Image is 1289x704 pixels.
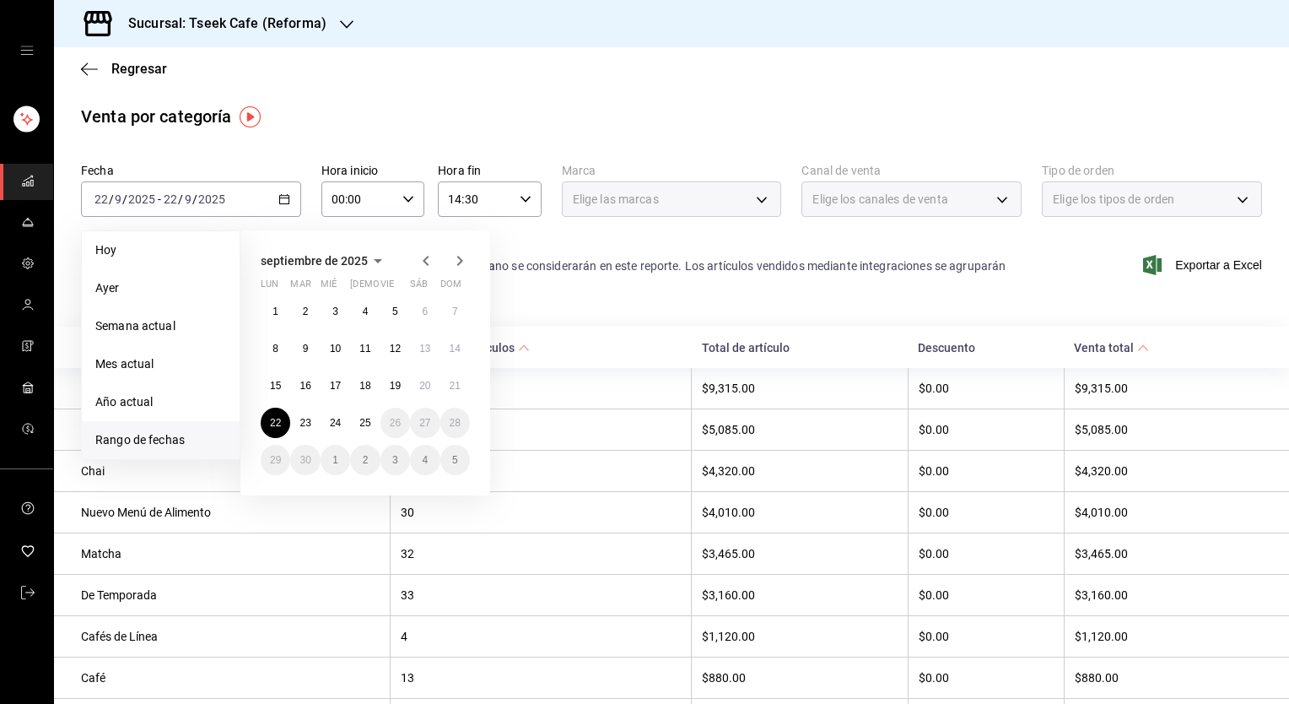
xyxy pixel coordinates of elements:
button: 8 de septiembre de 2025 [261,333,290,364]
div: $0.00 [919,464,1054,478]
div: $4,320.00 [702,464,898,478]
button: 9 de septiembre de 2025 [290,333,320,364]
abbr: 14 de septiembre de 2025 [450,343,461,355]
abbr: 23 de septiembre de 2025 [299,417,310,429]
div: Venta por categoría [81,104,232,129]
abbr: 3 de octubre de 2025 [392,454,398,466]
button: 27 de septiembre de 2025 [410,408,440,438]
div: Chai [81,464,380,478]
div: $0.00 [919,423,1054,436]
button: 3 de septiembre de 2025 [321,296,350,327]
button: 24 de septiembre de 2025 [321,408,350,438]
button: 17 de septiembre de 2025 [321,371,350,401]
span: Hoy [95,241,226,259]
abbr: lunes [261,279,278,296]
button: 4 de septiembre de 2025 [350,296,380,327]
abbr: 1 de octubre de 2025 [332,454,338,466]
abbr: 18 de septiembre de 2025 [359,380,370,392]
button: 2 de octubre de 2025 [350,445,380,475]
span: Venta total [1074,341,1149,355]
button: 23 de septiembre de 2025 [290,408,320,438]
abbr: 26 de septiembre de 2025 [390,417,401,429]
abbr: 2 de octubre de 2025 [363,454,369,466]
div: $9,315.00 [1075,382,1262,395]
div: $880.00 [702,671,898,685]
abbr: 4 de octubre de 2025 [422,454,428,466]
abbr: 21 de septiembre de 2025 [450,380,461,392]
div: $0.00 [919,382,1054,395]
div: $1,120.00 [702,630,898,643]
button: 19 de septiembre de 2025 [380,371,410,401]
button: 26 de septiembre de 2025 [380,408,410,438]
div: Matcha [81,547,380,560]
abbr: 11 de septiembre de 2025 [359,343,370,355]
div: 32 [401,547,681,560]
button: 3 de octubre de 2025 [380,445,410,475]
button: 28 de septiembre de 2025 [440,408,470,438]
div: $0.00 [919,671,1054,685]
button: 15 de septiembre de 2025 [261,371,290,401]
button: 30 de septiembre de 2025 [290,445,320,475]
span: / [109,192,114,206]
input: -- [94,192,109,206]
span: Mes actual [95,355,226,373]
button: 21 de septiembre de 2025 [440,371,470,401]
button: 13 de septiembre de 2025 [410,333,440,364]
button: open drawer [20,44,34,57]
div: $4,320.00 [1075,464,1262,478]
button: 7 de septiembre de 2025 [440,296,470,327]
div: 30 [401,506,681,519]
abbr: 20 de septiembre de 2025 [419,380,430,392]
abbr: 15 de septiembre de 2025 [270,380,281,392]
div: De Temporada [81,588,380,602]
abbr: viernes [380,279,394,296]
abbr: 24 de septiembre de 2025 [330,417,341,429]
button: 5 de septiembre de 2025 [380,296,410,327]
div: $3,465.00 [1075,547,1262,560]
input: -- [184,192,192,206]
button: 29 de septiembre de 2025 [261,445,290,475]
h3: Sucursal: Tseek Cafe (Reforma) [115,14,326,34]
abbr: 9 de septiembre de 2025 [303,343,309,355]
abbr: 5 de septiembre de 2025 [392,306,398,317]
div: 13 [401,671,681,685]
abbr: 10 de septiembre de 2025 [330,343,341,355]
span: / [122,192,127,206]
span: Rango de fechas [95,431,226,449]
div: 33 [401,588,681,602]
abbr: 5 de octubre de 2025 [452,454,458,466]
div: Nuevo Menú de Alimento [81,506,380,519]
p: Nota [81,237,1022,257]
label: Fecha [81,165,301,176]
div: Venta total [1074,341,1134,355]
button: 5 de octubre de 2025 [440,445,470,475]
div: $0.00 [919,506,1054,519]
div: Los artículos listados no incluyen . Aquellos no se considerarán en este reporte. Los artículos v... [81,257,1022,293]
button: 6 de septiembre de 2025 [410,296,440,327]
abbr: 17 de septiembre de 2025 [330,380,341,392]
button: 11 de septiembre de 2025 [350,333,380,364]
abbr: 16 de septiembre de 2025 [299,380,310,392]
img: Tooltip marker [240,106,261,127]
span: septiembre de 2025 [261,254,368,268]
div: $3,160.00 [1075,588,1262,602]
abbr: 8 de septiembre de 2025 [272,343,278,355]
span: Semana actual [95,317,226,335]
div: 4 [401,630,681,643]
span: Elige las marcas [573,191,659,208]
div: 105 [401,382,681,395]
div: 46 [401,464,681,478]
abbr: domingo [440,279,461,296]
abbr: 27 de septiembre de 2025 [419,417,430,429]
abbr: 29 de septiembre de 2025 [270,454,281,466]
div: $1,120.00 [1075,630,1262,643]
span: Elige los canales de venta [812,191,947,208]
abbr: 2 de septiembre de 2025 [303,306,309,317]
abbr: 1 de septiembre de 2025 [272,306,278,317]
button: 20 de septiembre de 2025 [410,371,440,401]
input: ---- [197,192,226,206]
div: Total de artículo [702,341,898,355]
abbr: 4 de septiembre de 2025 [363,306,369,317]
abbr: 30 de septiembre de 2025 [299,454,310,466]
div: $4,010.00 [702,506,898,519]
